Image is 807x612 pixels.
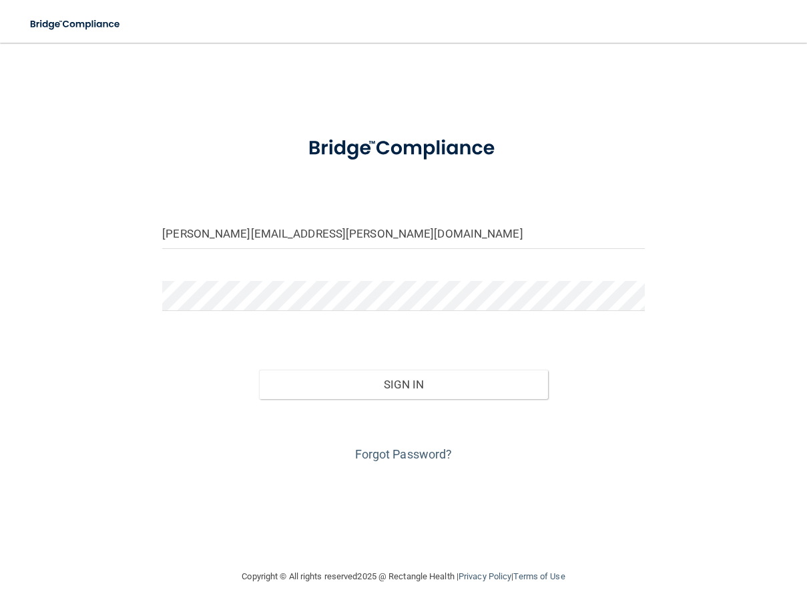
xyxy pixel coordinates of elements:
[162,219,645,249] input: Email
[355,447,453,461] a: Forgot Password?
[259,370,549,399] button: Sign In
[459,571,511,581] a: Privacy Policy
[160,555,647,598] div: Copyright © All rights reserved 2025 @ Rectangle Health | |
[20,11,131,38] img: bridge_compliance_login_screen.278c3ca4.svg
[513,571,565,581] a: Terms of Use
[288,123,519,174] img: bridge_compliance_login_screen.278c3ca4.svg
